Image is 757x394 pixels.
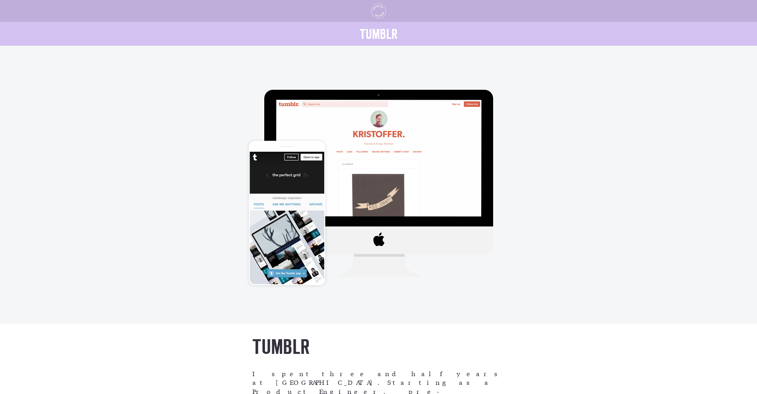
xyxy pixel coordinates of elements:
[378,15,380,17] tspan: S
[376,15,378,17] tspan: E
[376,6,378,8] tspan: T
[379,15,381,17] tspan: T
[374,7,376,9] tspan: I
[381,13,383,15] tspan: O
[220,66,538,304] img: Tumblr
[360,29,397,41] span: Tumblr
[373,8,375,10] tspan: R
[374,14,377,16] tspan: H
[372,9,375,11] tspan: K
[375,6,377,8] tspan: S
[377,5,378,7] tspan: O
[377,15,379,17] tspan: D
[382,12,385,15] tspan: M
[379,5,381,7] tspan: F
[252,336,505,359] h1: Tumblr
[381,14,382,16] tspan: R
[381,6,383,8] tspan: R
[380,6,382,8] tspan: E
